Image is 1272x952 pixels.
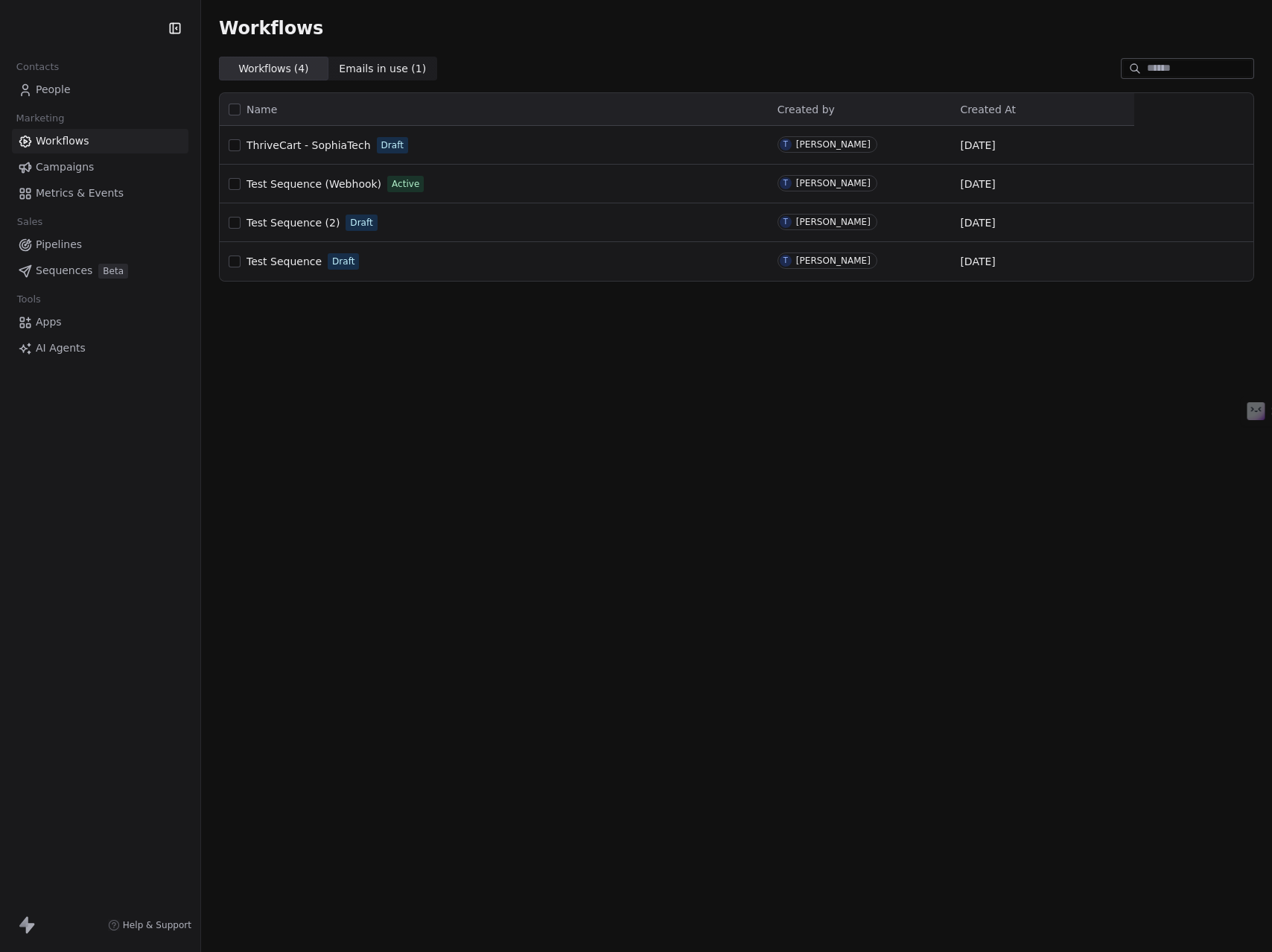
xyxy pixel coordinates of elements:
[12,181,188,206] a: Metrics & Events
[36,314,62,330] span: Apps
[247,215,340,230] a: Test Sequence (2)
[36,263,92,279] span: Sequences
[36,237,82,253] span: Pipelines
[777,104,835,115] span: Created by
[10,107,71,130] span: Marketing
[247,178,381,190] span: Test Sequence (Webhook)
[12,310,188,334] a: Apps
[783,177,788,189] div: T
[10,56,66,78] span: Contacts
[247,139,371,151] span: ThriveCart - SophiaTech
[123,919,191,931] span: Help & Support
[36,133,89,149] span: Workflows
[381,139,404,152] span: Draft
[10,288,47,311] span: Tools
[12,258,188,283] a: SequencesBeta
[12,232,188,257] a: Pipelines
[960,254,995,269] span: [DATE]
[960,177,995,191] span: [DATE]
[36,159,94,175] span: Campaigns
[350,216,372,229] span: Draft
[960,104,1016,115] span: Created At
[36,185,124,201] span: Metrics & Events
[12,336,188,361] a: AI Agents
[247,254,322,269] a: Test Sequence
[36,340,86,356] span: AI Agents
[796,178,871,188] div: [PERSON_NAME]
[247,177,381,191] a: Test Sequence (Webhook)
[247,256,322,267] span: Test Sequence
[392,177,419,191] span: Active
[332,255,354,268] span: Draft
[10,211,49,233] span: Sales
[12,155,188,180] a: Campaigns
[247,138,371,153] a: ThriveCart - SophiaTech
[247,102,277,118] span: Name
[36,82,71,98] span: People
[783,139,788,150] div: T
[796,217,871,227] div: [PERSON_NAME]
[796,256,871,266] div: [PERSON_NAME]
[960,138,995,153] span: [DATE]
[960,215,995,230] span: [DATE]
[12,129,188,153] a: Workflows
[98,264,128,279] span: Beta
[783,255,788,267] div: T
[108,919,191,931] a: Help & Support
[219,18,323,39] span: Workflows
[12,77,188,102] a: People
[339,61,426,77] span: Emails in use ( 1 )
[247,217,340,229] span: Test Sequence (2)
[796,139,871,150] div: [PERSON_NAME]
[783,216,788,228] div: T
